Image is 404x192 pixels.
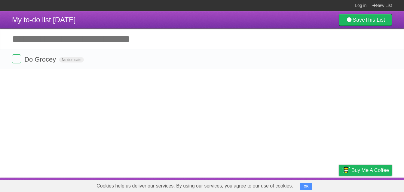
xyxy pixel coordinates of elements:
label: Done [12,54,21,63]
span: My to-do list [DATE] [12,16,76,24]
b: This List [365,17,385,23]
img: Buy me a coffee [342,165,350,175]
a: Buy me a coffee [339,165,392,176]
a: About [259,179,271,190]
span: No due date [59,57,84,62]
span: Do Grocey [24,56,57,63]
a: Privacy [331,179,347,190]
a: Suggest a feature [354,179,392,190]
a: SaveThis List [339,14,392,26]
span: Buy me a coffee [351,165,389,175]
a: Terms [311,179,324,190]
span: Cookies help us deliver our services. By using our services, you agree to our use of cookies. [90,180,299,192]
a: Developers [279,179,303,190]
button: OK [300,183,312,190]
